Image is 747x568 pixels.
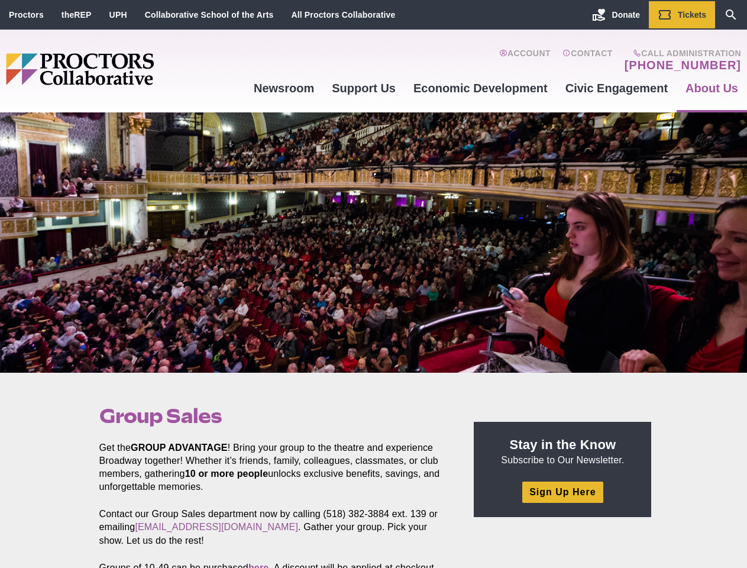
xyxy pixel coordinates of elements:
[291,10,395,20] a: All Proctors Collaborative
[109,10,127,20] a: UPH
[583,1,649,28] a: Donate
[625,58,741,72] a: [PHONE_NUMBER]
[135,522,298,532] a: [EMAIL_ADDRESS][DOMAIN_NAME]
[510,437,616,452] strong: Stay in the Know
[499,49,551,72] a: Account
[245,72,323,104] a: Newsroom
[557,72,677,104] a: Civic Engagement
[405,72,557,104] a: Economic Development
[621,49,741,58] span: Call Administration
[9,10,44,20] a: Proctors
[99,508,447,547] p: Contact our Group Sales department now by calling (518) 382-3884 ext. 139 or emailing . Gather yo...
[99,441,447,493] p: Get the ! Bring your group to the theatre and experience Broadway together! Whether it’s friends,...
[677,72,747,104] a: About Us
[145,10,274,20] a: Collaborative School of the Arts
[715,1,747,28] a: Search
[562,49,613,72] a: Contact
[488,436,637,467] p: Subscribe to Our Newsletter.
[612,10,640,20] span: Donate
[323,72,405,104] a: Support Us
[185,469,269,479] strong: 10 or more people
[649,1,715,28] a: Tickets
[62,10,92,20] a: theREP
[131,443,228,453] strong: GROUP ADVANTAGE
[522,482,603,502] a: Sign Up Here
[6,53,245,85] img: Proctors logo
[99,405,447,427] h1: Group Sales
[678,10,706,20] span: Tickets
